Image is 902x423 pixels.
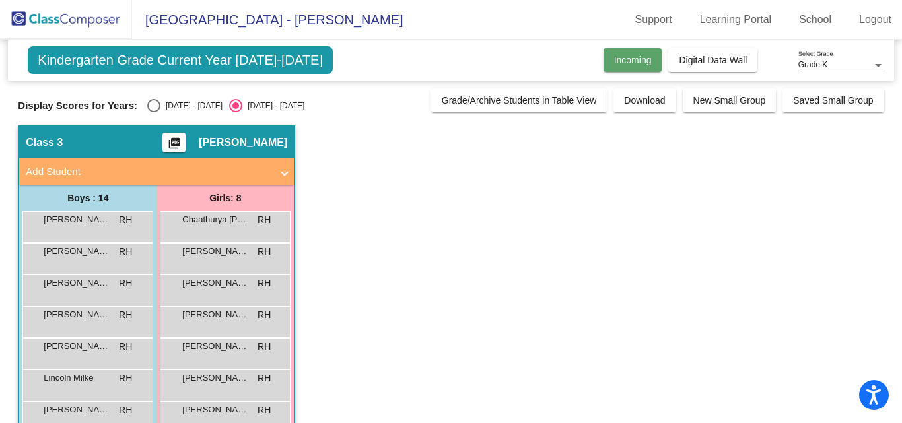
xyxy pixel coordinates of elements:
span: RH [119,245,132,259]
span: RH [119,340,132,354]
span: New Small Group [693,95,766,106]
a: Learning Portal [689,9,782,30]
div: Boys : 14 [19,185,156,211]
span: [PERSON_NAME] [44,245,110,258]
span: Grade/Archive Students in Table View [442,95,597,106]
span: Kindergarten Grade Current Year [DATE]-[DATE] [28,46,333,74]
span: RH [119,308,132,322]
span: Incoming [614,55,652,65]
a: Support [625,9,683,30]
button: Incoming [604,48,662,72]
span: RH [119,372,132,385]
mat-radio-group: Select an option [147,99,304,112]
span: RH [119,277,132,290]
button: New Small Group [683,88,777,112]
span: [PERSON_NAME] [182,403,248,416]
span: Digital Data Wall [679,55,747,65]
span: [PERSON_NAME] [44,277,110,290]
span: RH [258,340,271,354]
a: Logout [849,9,902,30]
span: RH [258,308,271,322]
span: RH [119,403,132,417]
button: Saved Small Group [782,88,884,112]
span: Grade K [798,60,828,69]
span: [PERSON_NAME] [199,136,287,149]
span: [PERSON_NAME] [182,245,248,258]
div: Girls: 8 [156,185,294,211]
span: RH [258,245,271,259]
mat-icon: picture_as_pdf [166,137,182,155]
button: Download [613,88,676,112]
span: Download [624,95,665,106]
span: RH [258,277,271,290]
span: RH [258,403,271,417]
span: [PERSON_NAME] [44,308,110,321]
div: [DATE] - [DATE] [242,100,304,112]
span: [PERSON_NAME] [182,277,248,290]
mat-panel-title: Add Student [26,164,271,179]
span: [PERSON_NAME] Hand [44,340,110,353]
span: [PERSON_NAME] [182,308,248,321]
span: Display Scores for Years: [18,100,137,112]
span: Chaathurya [PERSON_NAME] [182,213,248,226]
span: Class 3 [26,136,63,149]
span: [GEOGRAPHIC_DATA] - [PERSON_NAME] [132,9,403,30]
button: Print Students Details [162,133,186,152]
a: School [788,9,842,30]
span: [PERSON_NAME] [44,213,110,226]
span: Lincoln Milke [44,372,110,385]
span: [PERSON_NAME] [182,340,248,353]
span: [PERSON_NAME] [44,403,110,416]
button: Digital Data Wall [668,48,757,72]
span: [PERSON_NAME] [182,372,248,385]
span: RH [119,213,132,227]
span: RH [258,372,271,385]
span: RH [258,213,271,227]
mat-expansion-panel-header: Add Student [19,158,294,185]
span: Saved Small Group [793,95,873,106]
div: [DATE] - [DATE] [160,100,223,112]
button: Grade/Archive Students in Table View [431,88,607,112]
